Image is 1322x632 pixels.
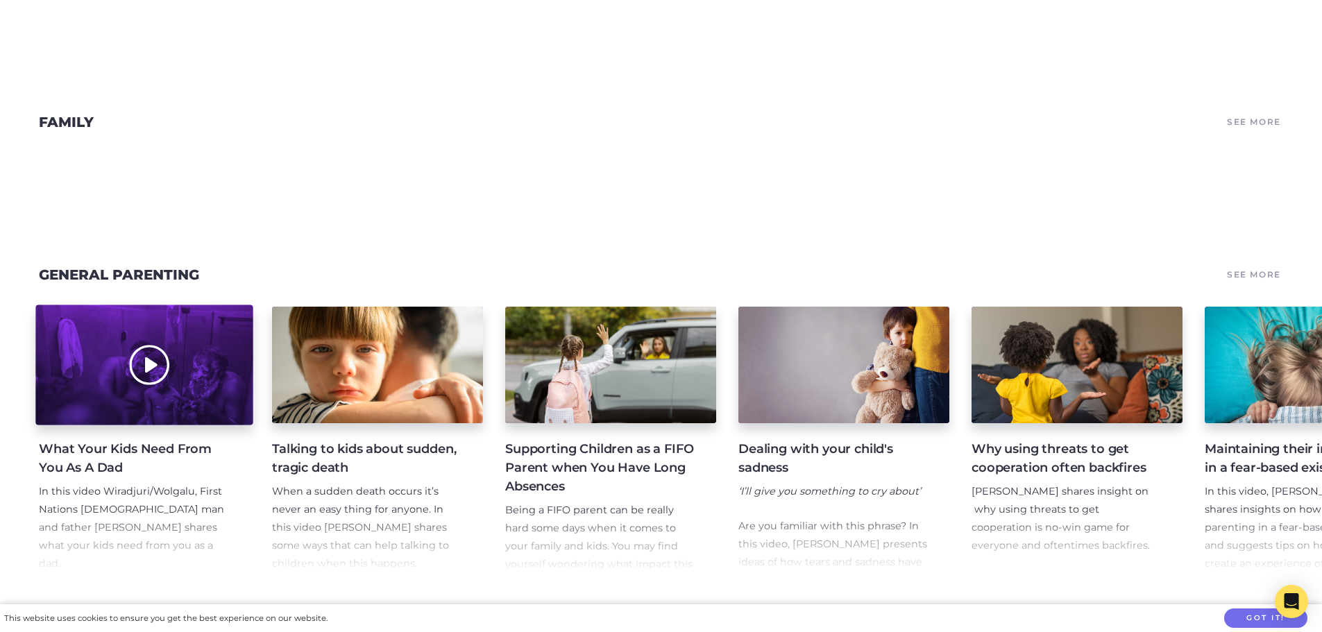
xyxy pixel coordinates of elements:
a: Dealing with your child's sadness ‘I’ll give you something to cry about’ Are you familiar with th... [738,307,949,573]
div: Open Intercom Messenger [1275,585,1308,618]
a: Talking to kids about sudden, tragic death When a sudden death occurs it’s never an easy thing fo... [272,307,483,573]
a: Family [39,114,94,130]
p: When a sudden death occurs it’s never an easy thing for anyone. In this video [PERSON_NAME] share... [272,483,461,573]
a: General Parenting [39,266,199,283]
p: [PERSON_NAME] shares insight on why using threats to get cooperation is no-win game for everyone ... [972,483,1160,555]
button: Got it! [1224,608,1307,629]
a: See More [1225,265,1283,284]
a: Why using threats to get cooperation often backfires [PERSON_NAME] shares insight on why using th... [972,307,1183,573]
a: Supporting Children as a FIFO Parent when You Have Long Absences Being a FIFO parent can be reall... [505,307,716,573]
a: What Your Kids Need From You As A Dad In this video Wiradjuri/Wolgalu, First Nations [DEMOGRAPHIC... [39,307,250,573]
h4: Dealing with your child's sadness [738,440,927,477]
p: In this video Wiradjuri/Wolgalu, First Nations [DEMOGRAPHIC_DATA] man and father [PERSON_NAME] sh... [39,483,228,573]
h4: Talking to kids about sudden, tragic death [272,440,461,477]
p: Are you familiar with this phrase? In this video, [PERSON_NAME] presents ideas of how tears and s... [738,518,927,626]
div: This website uses cookies to ensure you get the best experience on our website. [4,611,328,626]
a: See More [1225,112,1283,132]
em: ‘I’ll give you something to cry about’ [738,485,921,497]
h4: What Your Kids Need From You As A Dad [39,440,228,477]
h4: Supporting Children as a FIFO Parent when You Have Long Absences [505,440,694,496]
h4: Why using threats to get cooperation often backfires [972,440,1160,477]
